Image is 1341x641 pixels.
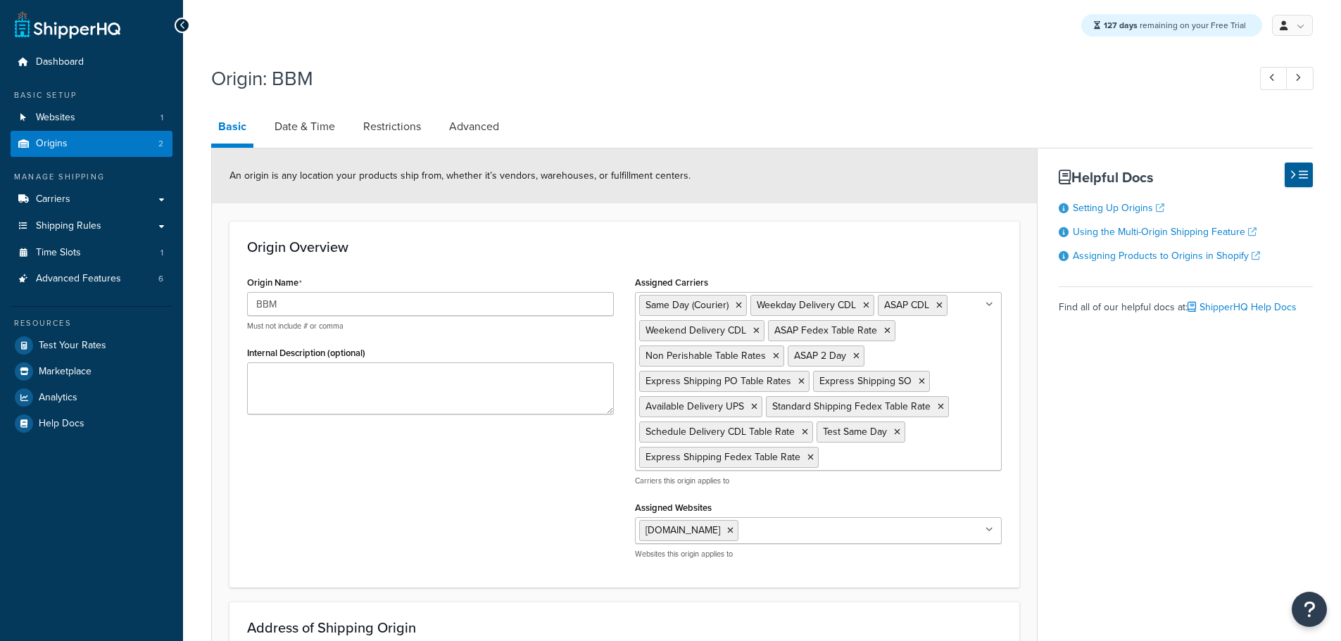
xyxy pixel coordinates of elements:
[211,110,253,148] a: Basic
[442,110,506,144] a: Advanced
[884,298,929,312] span: ASAP CDL
[356,110,428,144] a: Restrictions
[36,193,70,205] span: Carriers
[646,298,729,312] span: Same Day (Courier)
[11,131,172,157] a: Origins2
[160,112,163,124] span: 1
[635,549,1002,559] p: Websites this origin applies to
[1286,67,1314,90] a: Next Record
[635,502,712,513] label: Assigned Websites
[11,317,172,329] div: Resources
[39,392,77,404] span: Analytics
[36,273,121,285] span: Advanced Features
[646,450,800,464] span: Express Shipping Fedex Table Rate
[247,321,614,331] p: Must not include # or comma
[646,323,746,338] span: Weekend Delivery CDL
[267,110,342,144] a: Date & Time
[36,112,75,124] span: Websites
[823,424,887,439] span: Test Same Day
[11,89,172,101] div: Basic Setup
[1104,19,1138,32] strong: 127 days
[39,340,106,352] span: Test Your Rates
[774,323,877,338] span: ASAP Fedex Table Rate
[36,56,84,68] span: Dashboard
[247,277,302,288] label: Origin Name
[794,348,846,363] span: ASAP 2 Day
[646,399,744,414] span: Available Delivery UPS
[1104,19,1246,32] span: remaining on your Free Trial
[11,266,172,292] li: Advanced Features
[158,138,163,150] span: 2
[160,247,163,259] span: 1
[1292,592,1327,627] button: Open Resource Center
[1059,170,1313,185] h3: Helpful Docs
[1059,286,1313,317] div: Find all of our helpful docs at:
[11,266,172,292] a: Advanced Features6
[11,105,172,131] a: Websites1
[1188,300,1297,315] a: ShipperHQ Help Docs
[36,247,81,259] span: Time Slots
[39,418,84,430] span: Help Docs
[247,348,365,358] label: Internal Description (optional)
[11,186,172,212] a: Carriers
[772,399,931,414] span: Standard Shipping Fedex Table Rate
[39,366,92,378] span: Marketplace
[11,359,172,384] a: Marketplace
[11,240,172,266] a: Time Slots1
[11,333,172,358] a: Test Your Rates
[11,171,172,183] div: Manage Shipping
[11,385,172,410] a: Analytics
[229,168,691,183] span: An origin is any location your products ship from, whether it’s vendors, warehouses, or fulfillme...
[11,240,172,266] li: Time Slots
[1260,67,1288,90] a: Previous Record
[11,411,172,436] a: Help Docs
[1285,163,1313,187] button: Hide Help Docs
[36,138,68,150] span: Origins
[158,273,163,285] span: 6
[36,220,101,232] span: Shipping Rules
[211,65,1234,92] h1: Origin: BBM
[646,374,791,388] span: Express Shipping PO Table Rates
[11,213,172,239] a: Shipping Rules
[646,424,795,439] span: Schedule Delivery CDL Table Rate
[635,277,708,288] label: Assigned Carriers
[1073,248,1260,263] a: Assigning Products to Origins in Shopify
[11,105,172,131] li: Websites
[757,298,856,312] span: Weekday Delivery CDL
[646,523,720,538] span: [DOMAIN_NAME]
[635,476,1002,486] p: Carriers this origin applies to
[11,131,172,157] li: Origins
[1073,201,1164,215] a: Setting Up Origins
[1073,224,1257,239] a: Using the Multi-Origin Shipping Feature
[247,239,1002,255] h3: Origin Overview
[247,620,1002,635] h3: Address of Shipping Origin
[646,348,766,363] span: Non Perishable Table Rates
[11,49,172,75] a: Dashboard
[819,374,912,388] span: Express Shipping SO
